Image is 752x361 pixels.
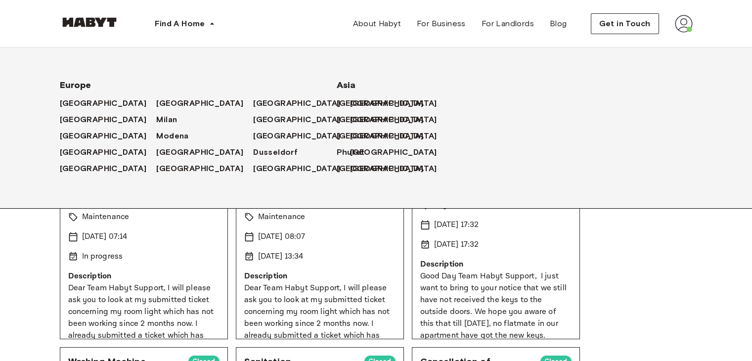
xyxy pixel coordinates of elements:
[156,163,253,175] a: [GEOGRAPHIC_DATA]
[82,231,128,243] p: [DATE] 07:14
[156,163,243,175] span: [GEOGRAPHIC_DATA]
[60,146,147,158] span: [GEOGRAPHIC_DATA]
[253,114,340,126] span: [GEOGRAPHIC_DATA]
[409,14,474,34] a: For Business
[253,130,340,142] span: [GEOGRAPHIC_DATA]
[337,146,365,158] span: Phuket
[591,13,659,34] button: Get in Touch
[253,114,350,126] a: [GEOGRAPHIC_DATA]
[417,18,466,30] span: For Business
[337,163,424,175] span: [GEOGRAPHIC_DATA]
[258,251,304,263] p: [DATE] 13:34
[156,146,243,158] span: [GEOGRAPHIC_DATA]
[60,97,147,109] span: [GEOGRAPHIC_DATA]
[253,97,340,109] span: [GEOGRAPHIC_DATA]
[156,130,188,142] span: Modena
[60,97,157,109] a: [GEOGRAPHIC_DATA]
[253,97,350,109] a: [GEOGRAPHIC_DATA]
[420,259,572,271] p: Description
[156,97,253,109] a: [GEOGRAPHIC_DATA]
[155,18,205,30] span: Find A Home
[675,15,693,33] img: avatar
[60,17,119,27] img: Habyt
[350,97,447,109] a: [GEOGRAPHIC_DATA]
[253,163,340,175] span: [GEOGRAPHIC_DATA]
[82,211,130,223] p: Maintenance
[482,18,534,30] span: For Landlords
[337,97,424,109] span: [GEOGRAPHIC_DATA]
[82,251,123,263] p: In progress
[253,146,308,158] a: Dusseldorf
[258,231,306,243] p: [DATE] 08:07
[60,163,147,175] span: [GEOGRAPHIC_DATA]
[60,114,157,126] a: [GEOGRAPHIC_DATA]
[337,146,375,158] a: Phuket
[350,146,447,158] a: [GEOGRAPHIC_DATA]
[60,130,157,142] a: [GEOGRAPHIC_DATA]
[253,130,350,142] a: [GEOGRAPHIC_DATA]
[253,163,350,175] a: [GEOGRAPHIC_DATA]
[350,146,437,158] span: [GEOGRAPHIC_DATA]
[244,271,396,282] p: Description
[337,79,416,91] span: Asia
[345,14,409,34] a: About Habyt
[156,114,187,126] a: Milan
[337,114,424,126] span: [GEOGRAPHIC_DATA]
[60,163,157,175] a: [GEOGRAPHIC_DATA]
[337,97,434,109] a: [GEOGRAPHIC_DATA]
[68,271,220,282] p: Description
[156,97,243,109] span: [GEOGRAPHIC_DATA]
[350,163,447,175] a: [GEOGRAPHIC_DATA]
[60,114,147,126] span: [GEOGRAPHIC_DATA]
[60,79,305,91] span: Europe
[542,14,575,34] a: Blog
[156,146,253,158] a: [GEOGRAPHIC_DATA]
[156,130,198,142] a: Modena
[550,18,567,30] span: Blog
[337,163,434,175] a: [GEOGRAPHIC_DATA]
[337,130,424,142] span: [GEOGRAPHIC_DATA]
[60,146,157,158] a: [GEOGRAPHIC_DATA]
[434,219,479,231] p: [DATE] 17:32
[156,114,177,126] span: Milan
[60,130,147,142] span: [GEOGRAPHIC_DATA]
[350,114,447,126] a: [GEOGRAPHIC_DATA]
[353,18,401,30] span: About Habyt
[337,114,434,126] a: [GEOGRAPHIC_DATA]
[253,146,298,158] span: Dusseldorf
[474,14,542,34] a: For Landlords
[258,211,306,223] p: Maintenance
[147,14,223,34] button: Find A Home
[599,18,651,30] span: Get in Touch
[350,130,447,142] a: [GEOGRAPHIC_DATA]
[434,239,479,251] p: [DATE] 17:32
[337,130,434,142] a: [GEOGRAPHIC_DATA]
